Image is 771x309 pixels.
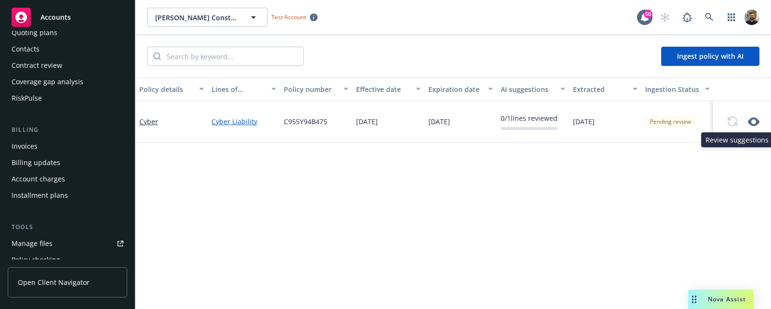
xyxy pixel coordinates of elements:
[8,90,127,106] a: RiskPulse
[12,58,62,73] div: Contract review
[155,13,239,23] span: [PERSON_NAME] Construction
[8,58,127,73] a: Contract review
[744,10,759,25] img: photo
[153,52,161,60] svg: Search
[8,171,127,187] a: Account charges
[161,47,303,65] input: Search by keyword...
[12,236,53,251] div: Manage files
[428,116,450,127] span: [DATE]
[352,77,425,101] button: Effective date
[147,8,267,27] button: [PERSON_NAME] Construction
[425,77,497,101] button: Expiration date
[208,77,280,101] button: Lines of coverage
[18,277,90,287] span: Open Client Navigator
[271,13,306,21] span: Test Account
[661,47,759,66] button: Ingest policy with AI
[8,41,127,57] a: Contacts
[8,125,127,135] div: Billing
[284,116,327,127] span: C955Y94B475
[573,116,595,127] span: [DATE]
[12,90,42,106] div: RiskPulse
[688,290,700,309] div: Drag to move
[8,155,127,170] a: Billing updates
[12,252,60,268] div: Policy checking
[8,25,127,40] a: Quoting plans
[12,74,83,90] div: Coverage gap analysis
[8,139,127,154] a: Invoices
[645,84,699,94] div: Ingestion Status
[501,84,555,94] div: AI suggestions
[280,77,352,101] button: Policy number
[12,155,60,170] div: Billing updates
[356,84,410,94] div: Effective date
[644,9,652,17] div: 50
[501,113,558,123] div: 0 / 1 lines reviewed
[12,25,57,40] div: Quoting plans
[12,188,68,203] div: Installment plans
[8,74,127,90] a: Coverage gap analysis
[678,8,697,27] a: Report a Bug
[8,222,127,232] div: Tools
[12,41,40,57] div: Contacts
[497,77,569,101] button: AI suggestions
[428,84,482,94] div: Expiration date
[705,135,769,144] span: Review suggestions
[267,12,321,22] span: Test Account
[688,290,754,309] button: Nova Assist
[212,116,276,127] a: Cyber Liability
[139,117,158,126] a: Cyber
[139,84,193,94] div: Policy details
[12,171,65,187] div: Account charges
[135,77,208,101] button: Policy details
[645,116,696,128] div: Pending review
[573,84,627,94] div: Extracted
[708,295,746,303] span: Nova Assist
[8,236,127,251] a: Manage files
[655,8,675,27] a: Start snowing
[12,139,38,154] div: Invoices
[700,8,719,27] a: Search
[284,84,338,94] div: Policy number
[641,77,714,101] button: Ingestion Status
[40,13,71,21] span: Accounts
[722,8,741,27] a: Switch app
[569,77,641,101] button: Extracted
[212,84,266,94] div: Lines of coverage
[356,116,378,127] span: [DATE]
[8,188,127,203] a: Installment plans
[8,252,127,268] a: Policy checking
[8,4,127,31] a: Accounts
